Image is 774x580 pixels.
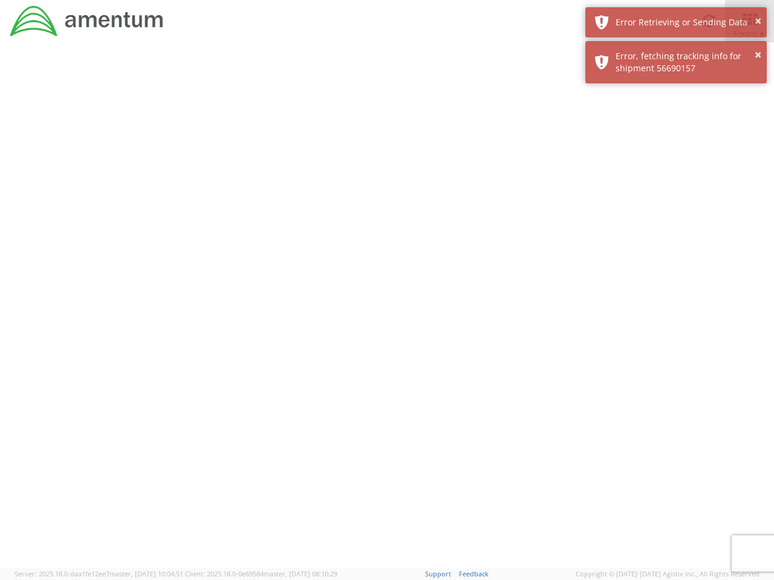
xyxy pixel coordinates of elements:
button: × [755,47,761,64]
a: Feedback [459,569,489,578]
span: Copyright © [DATE]-[DATE] Agistix Inc., All Rights Reserved [576,569,759,579]
img: dyn-intl-logo-049831509241104b2a82.png [9,4,165,38]
span: master, [DATE] 08:10:29 [264,569,337,578]
div: Error Retrieving or Sending Data [616,16,758,28]
a: Support [425,569,451,578]
div: Error, fetching tracking info for shipment 56690157 [616,50,758,74]
span: Server: 2025.18.0-daa1fe12ee7 [15,569,183,578]
button: × [755,13,761,30]
span: Client: 2025.18.0-0e69584 [185,569,337,578]
span: master, [DATE] 10:04:51 [109,569,183,578]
